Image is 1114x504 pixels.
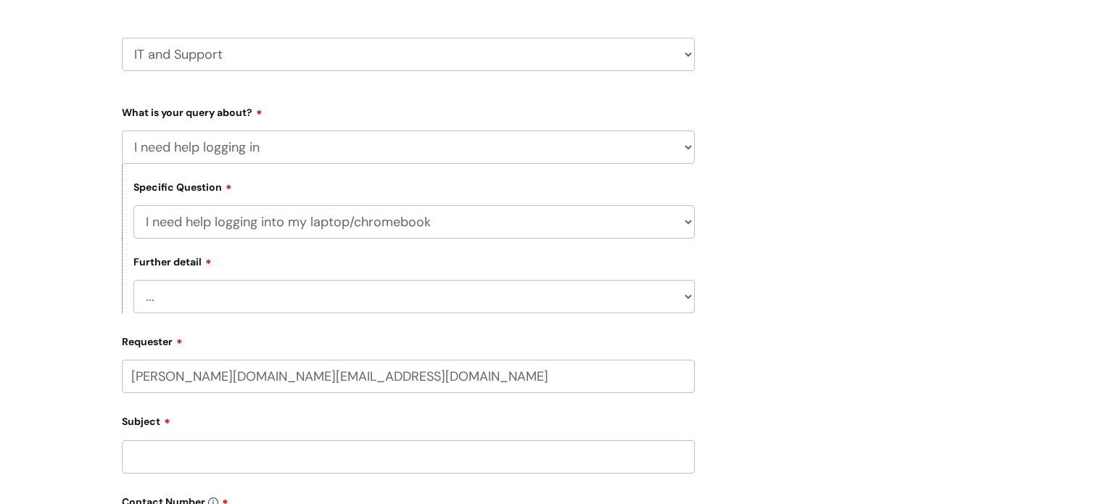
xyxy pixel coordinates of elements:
[122,410,695,428] label: Subject
[133,254,212,268] label: Further detail
[122,331,695,348] label: Requester
[122,360,695,393] input: Email
[122,102,695,119] label: What is your query about?
[133,179,232,194] label: Specific Question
